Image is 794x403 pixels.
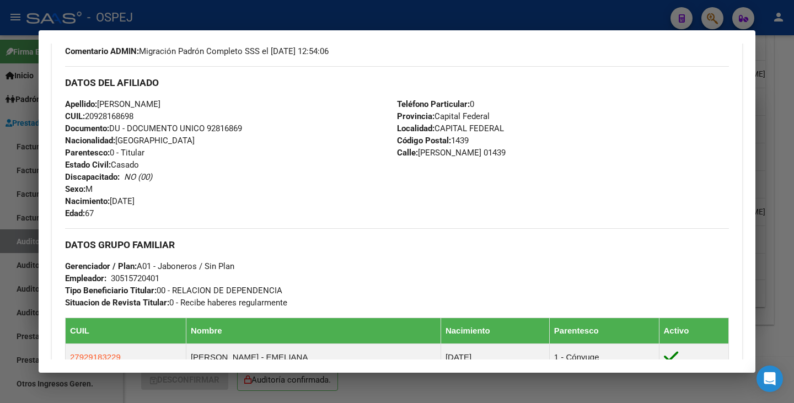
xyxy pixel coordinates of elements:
[397,148,418,158] strong: Calle:
[397,99,474,109] span: 0
[65,111,133,121] span: 20928168698
[65,99,97,109] strong: Apellido:
[397,99,470,109] strong: Teléfono Particular:
[65,286,157,295] strong: Tipo Beneficiario Titular:
[65,172,120,182] strong: Discapacitado:
[65,160,139,170] span: Casado
[124,172,152,182] i: NO (00)
[397,148,506,158] span: [PERSON_NAME] 01439
[65,298,287,308] span: 0 - Recibe haberes regularmente
[549,344,659,371] td: 1 - Cónyuge
[397,123,504,133] span: CAPITAL FEDERAL
[65,148,110,158] strong: Parentesco:
[65,123,109,133] strong: Documento:
[397,136,469,146] span: 1439
[66,318,186,344] th: CUIL
[65,261,137,271] strong: Gerenciador / Plan:
[757,366,783,392] div: Open Intercom Messenger
[65,160,111,170] strong: Estado Civil:
[70,352,121,362] span: 27929183229
[65,77,729,89] h3: DATOS DEL AFILIADO
[65,184,85,194] strong: Sexo:
[65,45,329,57] span: Migración Padrón Completo SSS el [DATE] 12:54:06
[441,318,549,344] th: Nacimiento
[65,123,242,133] span: DU - DOCUMENTO UNICO 92816869
[65,286,282,295] span: 00 - RELACION DE DEPENDENCIA
[65,208,85,218] strong: Edad:
[549,318,659,344] th: Parentesco
[397,111,490,121] span: Capital Federal
[186,344,441,371] td: [PERSON_NAME] - EMELIANA
[397,123,434,133] strong: Localidad:
[65,46,139,56] strong: Comentario ADMIN:
[65,136,195,146] span: [GEOGRAPHIC_DATA]
[65,148,144,158] span: 0 - Titular
[397,111,434,121] strong: Provincia:
[65,196,110,206] strong: Nacimiento:
[65,239,729,251] h3: DATOS GRUPO FAMILIAR
[65,99,160,109] span: [PERSON_NAME]
[65,111,85,121] strong: CUIL:
[65,136,115,146] strong: Nacionalidad:
[397,136,451,146] strong: Código Postal:
[186,318,441,344] th: Nombre
[65,184,93,194] span: M
[659,318,729,344] th: Activo
[111,272,159,284] div: 30515720401
[65,261,234,271] span: A01 - Jaboneros / Sin Plan
[65,208,94,218] span: 67
[441,344,549,371] td: [DATE]
[65,273,106,283] strong: Empleador:
[65,298,169,308] strong: Situacion de Revista Titular:
[65,196,135,206] span: [DATE]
